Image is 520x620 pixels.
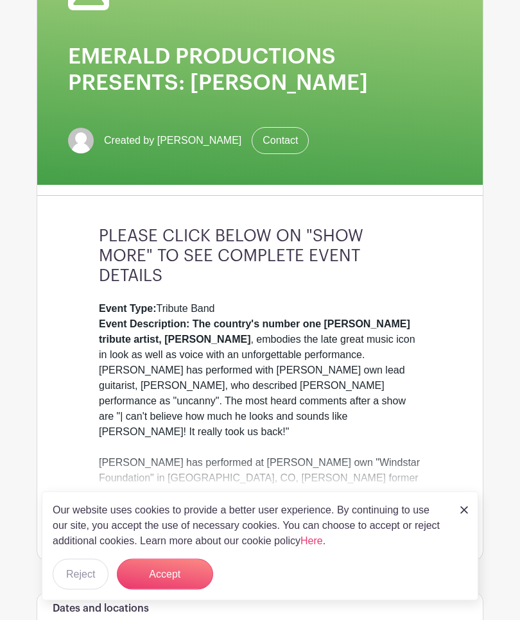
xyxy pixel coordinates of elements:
[99,319,410,345] strong: Event Description: The country's number one [PERSON_NAME] tribute artist, [PERSON_NAME]
[99,304,157,314] strong: Event Type:
[68,44,452,97] h1: EMERALD PRODUCTIONS PRESENTS: [PERSON_NAME]
[460,506,468,514] img: close_button-5f87c8562297e5c2d7936805f587ecaba9071eb48480494691a3f1689db116b3.svg
[104,133,241,149] span: Created by [PERSON_NAME]
[252,128,309,155] a: Contact
[300,535,323,546] a: Here
[99,227,421,286] h3: PLEASE CLICK BELOW ON "SHOW MORE" TO SEE COMPLETE EVENT DETAILS
[53,559,108,590] button: Reject
[53,503,447,549] p: Our website uses cookies to provide a better user experience. By continuing to use our site, you ...
[53,603,149,616] h6: Dates and locations
[68,128,94,154] img: default-ce2991bfa6775e67f084385cd625a349d9dcbb7a52a09fb2fda1e96e2d18dcdb.png
[117,559,213,590] button: Accept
